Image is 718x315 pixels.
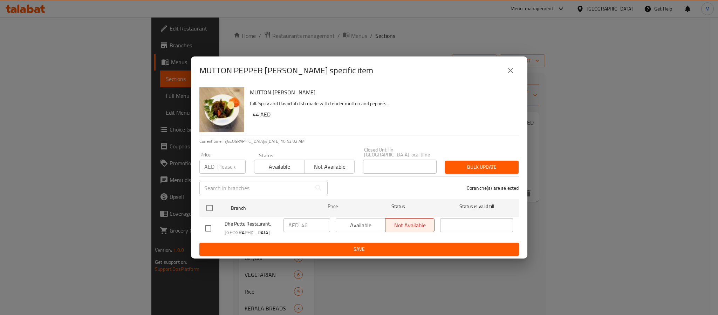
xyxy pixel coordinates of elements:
input: Please enter price [217,160,246,174]
span: Available [257,162,302,172]
input: Search in branches [199,181,312,195]
button: close [502,62,519,79]
span: Status is valid till [440,202,513,211]
h6: MUTTON [PERSON_NAME] [250,87,513,97]
p: 0 branche(s) are selected [467,185,519,192]
span: Price [309,202,356,211]
img: MUTTON PEPPER FRY [199,87,244,132]
p: AED [204,162,214,171]
button: Bulk update [445,161,519,174]
h6: 44 AED [253,109,513,119]
input: Please enter price [301,218,330,232]
button: Available [254,160,305,174]
span: Save [205,245,513,254]
button: Not available [304,160,355,174]
span: Dhe Puttu Restaurant, [GEOGRAPHIC_DATA] [225,220,278,237]
h2: MUTTON PEPPER [PERSON_NAME] specific item [199,65,373,76]
button: Save [199,243,519,256]
span: Branch [231,204,304,213]
span: Bulk update [451,163,513,172]
span: Not available [307,162,352,172]
p: AED [288,221,299,229]
p: full. Spicy and flavorful dish made with tender mutton and peppers. [250,99,513,108]
p: Current time in [GEOGRAPHIC_DATA] is [DATE] 10:43:02 AM [199,138,519,145]
span: Status [362,202,435,211]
